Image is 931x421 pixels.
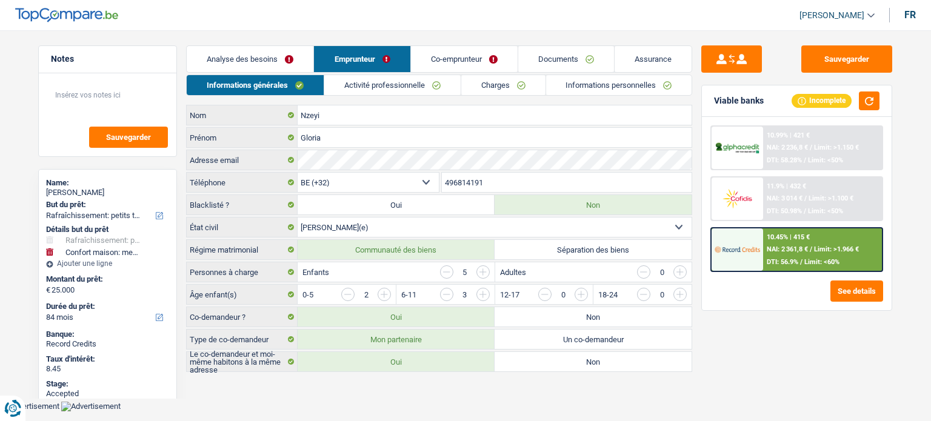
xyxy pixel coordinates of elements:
a: Documents [518,46,614,72]
div: 0 [656,268,667,276]
div: fr [904,9,916,21]
label: État civil [187,217,298,237]
span: / [810,245,812,253]
label: Âge enfant(s) [187,285,298,304]
a: Co-emprunteur [411,46,518,72]
a: Charges [461,75,546,95]
span: Limit: >1.966 € [814,245,859,253]
label: Enfants [302,268,329,276]
span: NAI: 2 361,8 € [767,245,808,253]
div: Name: [46,178,169,188]
span: Limit: >1.100 € [809,194,853,202]
button: Sauvegarder [89,127,168,148]
a: Assurance [615,46,692,72]
img: Cofidis [715,187,759,210]
span: € [46,285,50,295]
div: 2 [361,291,372,299]
img: TopCompare Logo [15,8,118,22]
span: / [810,144,812,151]
a: Informations personnelles [546,75,692,95]
span: / [804,207,806,215]
a: Informations générales [187,75,324,95]
label: Non [495,352,692,371]
label: Oui [298,352,495,371]
span: / [804,194,807,202]
div: Taux d'intérêt: [46,354,169,364]
input: 401020304 [442,173,692,192]
img: AlphaCredit [715,141,759,155]
h5: Notes [51,54,164,64]
label: Adresse email [187,150,298,170]
span: DTI: 58.28% [767,156,802,164]
label: Un co-demandeur [495,330,692,349]
span: DTI: 50.98% [767,207,802,215]
span: NAI: 3 014 € [767,194,803,202]
span: / [800,258,803,266]
div: 8.45 [46,364,169,374]
label: Type de co-demandeur [187,330,298,349]
span: Limit: <50% [808,207,843,215]
a: Activité professionnelle [324,75,461,95]
label: Personnes à charge [187,262,298,282]
label: Mon partenaire [298,330,495,349]
img: Record Credits [715,238,759,260]
div: Banque: [46,330,169,339]
label: Montant du prêt: [46,274,167,284]
a: Emprunteur [314,46,410,72]
label: Séparation des biens [495,240,692,259]
div: 10.99% | 421 € [767,131,810,139]
div: [PERSON_NAME] [46,188,169,197]
div: Accepted [46,389,169,399]
div: 11.9% | 432 € [767,182,806,190]
span: [PERSON_NAME] [799,10,864,21]
label: Communauté des biens [298,240,495,259]
label: Nom [187,105,298,125]
span: DTI: 56.9% [767,258,798,266]
label: Prénom [187,128,298,147]
img: Advertisement [61,402,121,411]
label: Non [495,307,692,327]
label: Régime matrimonial [187,240,298,259]
label: Oui [298,195,495,214]
label: Non [495,195,692,214]
span: Limit: <50% [808,156,843,164]
button: See details [830,280,883,302]
label: But du prêt: [46,200,167,210]
label: Adultes [500,268,526,276]
div: 10.45% | 415 € [767,233,810,241]
div: 5 [459,268,470,276]
span: NAI: 2 236,8 € [767,144,808,151]
button: Sauvegarder [801,45,892,73]
a: [PERSON_NAME] [790,5,875,25]
label: Blacklisté ? [187,195,298,214]
div: Ajouter une ligne [46,259,169,268]
label: Oui [298,307,495,327]
span: Limit: <60% [804,258,839,266]
div: Détails but du prêt [46,225,169,234]
div: Record Credits [46,339,169,349]
div: Viable banks [714,96,764,106]
div: Stage: [46,379,169,389]
label: Co-demandeur ? [187,307,298,327]
label: 0-5 [302,291,313,299]
a: Analyse des besoins [187,46,313,72]
label: Téléphone [187,173,298,192]
span: / [804,156,806,164]
div: Incomplete [792,94,852,107]
span: Sauvegarder [106,133,151,141]
span: Limit: >1.150 € [814,144,859,151]
label: Durée du prêt: [46,302,167,311]
label: Le co-demandeur et moi-même habitons à la même adresse [187,352,298,371]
